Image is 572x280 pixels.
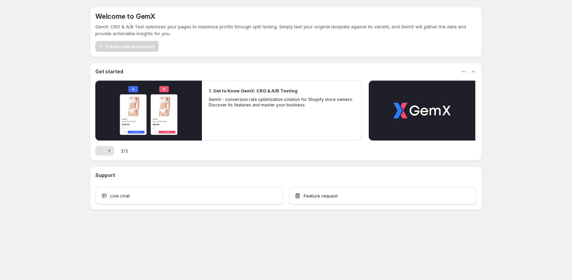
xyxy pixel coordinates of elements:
[209,97,355,108] p: GemX - conversion rate optimization solution for Shopify store owners. Discover its features and ...
[95,146,114,156] nav: Pagination
[95,68,123,75] h3: Get started
[110,192,130,199] span: Live chat
[121,147,128,154] span: 1 / 2
[209,87,298,94] h2: 1. Get to Know GemX: CRO & A/B Testing
[304,192,338,199] span: Feature request
[95,80,202,141] button: Play video
[105,146,114,156] button: Next
[95,12,155,20] h5: Welcome to GemX
[95,23,477,37] p: GemX: CRO & A/B Test optimizes your pages to maximize profits through split testing. Simply test ...
[95,172,115,179] h3: Support
[369,80,475,141] button: Play video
